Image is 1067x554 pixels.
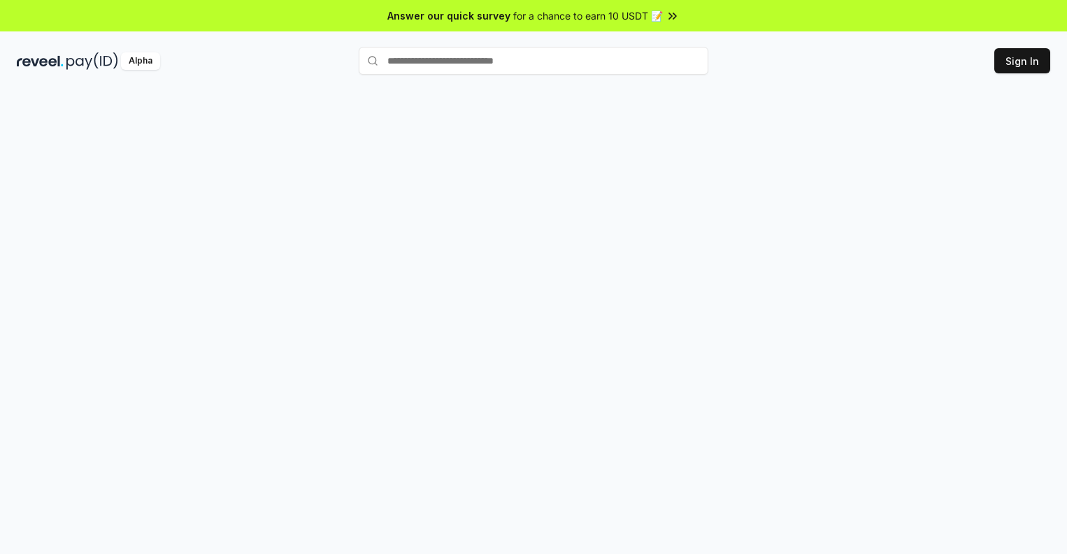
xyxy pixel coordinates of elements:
[17,52,64,70] img: reveel_dark
[66,52,118,70] img: pay_id
[994,48,1050,73] button: Sign In
[387,8,510,23] span: Answer our quick survey
[121,52,160,70] div: Alpha
[513,8,663,23] span: for a chance to earn 10 USDT 📝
